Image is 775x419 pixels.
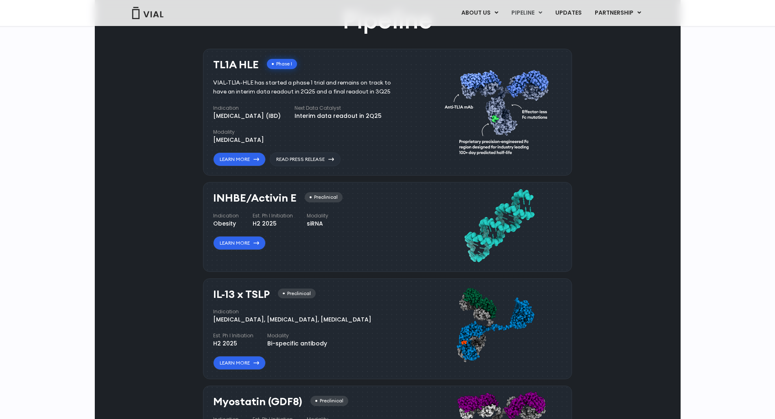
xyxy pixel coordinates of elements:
[270,152,341,166] a: Read Press Release
[213,192,297,204] h3: INHBE/Activin E
[213,339,253,348] div: H2 2025
[213,332,253,339] h4: Est. Ph I Initiation
[213,219,239,228] div: Obesity
[267,59,297,69] div: Phase I
[278,289,316,299] div: Preclinical
[213,396,302,408] h3: Myostatin (GDF8)
[213,59,259,71] h3: TL1A HLE
[445,55,554,167] img: TL1A antibody diagram.
[307,219,328,228] div: siRNA
[305,192,343,202] div: Preclinical
[588,6,648,20] a: PARTNERSHIPMenu Toggle
[267,339,327,348] div: Bi-specific antibody
[295,112,382,120] div: Interim data readout in 2Q25
[131,7,164,19] img: Vial Logo
[267,332,327,339] h4: Modality
[213,236,266,250] a: Learn More
[307,212,328,219] h4: Modality
[213,136,264,144] div: [MEDICAL_DATA]
[213,152,266,166] a: Learn More
[253,219,293,228] div: H2 2025
[213,308,371,315] h4: Indication
[505,6,548,20] a: PIPELINEMenu Toggle
[213,112,281,120] div: [MEDICAL_DATA] (IBD)
[253,212,293,219] h4: Est. Ph I Initiation
[213,356,266,370] a: Learn More
[213,104,281,112] h4: Indication
[213,212,239,219] h4: Indication
[455,6,504,20] a: ABOUT USMenu Toggle
[213,78,403,96] div: VIAL-TL1A-HLE has started a phase 1 trial and remains on track to have an interim data readout in...
[213,289,270,300] h3: IL-13 x TSLP
[310,396,348,406] div: Preclinical
[213,315,371,324] div: [MEDICAL_DATA], [MEDICAL_DATA], [MEDICAL_DATA]
[549,6,588,20] a: UPDATES
[295,104,382,112] h4: Next Data Catalyst
[213,128,264,136] h4: Modality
